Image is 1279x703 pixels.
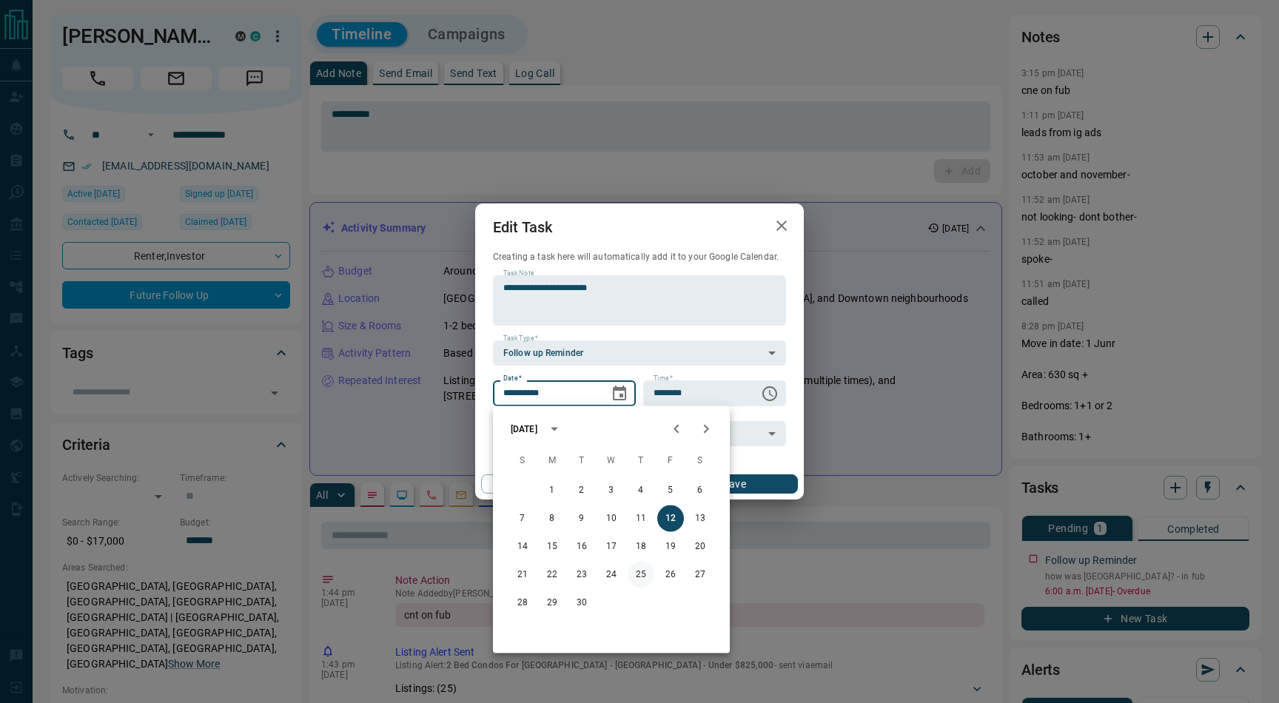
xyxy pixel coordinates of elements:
[671,474,798,494] button: Save
[509,446,536,476] span: Sunday
[509,534,536,560] button: 14
[657,534,684,560] button: 19
[598,446,625,476] span: Wednesday
[598,477,625,504] button: 3
[475,203,570,251] h2: Edit Task
[568,534,595,560] button: 16
[628,562,654,588] button: 25
[493,251,786,263] p: Creating a task here will automatically add it to your Google Calendar.
[662,414,691,444] button: Previous month
[687,534,714,560] button: 20
[509,505,536,532] button: 7
[503,334,538,343] label: Task Type
[539,505,565,532] button: 8
[657,477,684,504] button: 5
[481,474,608,494] button: Cancel
[509,590,536,616] button: 28
[509,562,536,588] button: 21
[539,477,565,504] button: 1
[568,446,595,476] span: Tuesday
[568,562,595,588] button: 23
[568,477,595,504] button: 2
[493,340,786,366] div: Follow up Reminder
[605,379,634,408] button: Choose date, selected date is Sep 12, 2025
[628,477,654,504] button: 4
[598,534,625,560] button: 17
[687,562,714,588] button: 27
[657,505,684,532] button: 12
[503,269,534,278] label: Task Note
[539,590,565,616] button: 29
[755,379,785,408] button: Choose time, selected time is 6:00 AM
[598,505,625,532] button: 10
[503,374,522,383] label: Date
[687,505,714,532] button: 13
[657,446,684,476] span: Friday
[542,417,567,442] button: calendar view is open, switch to year view
[691,414,721,444] button: Next month
[568,590,595,616] button: 30
[628,446,654,476] span: Thursday
[598,562,625,588] button: 24
[568,505,595,532] button: 9
[628,534,654,560] button: 18
[539,534,565,560] button: 15
[539,446,565,476] span: Monday
[657,562,684,588] button: 26
[628,505,654,532] button: 11
[687,477,714,504] button: 6
[511,423,537,436] div: [DATE]
[687,446,714,476] span: Saturday
[539,562,565,588] button: 22
[654,374,673,383] label: Time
